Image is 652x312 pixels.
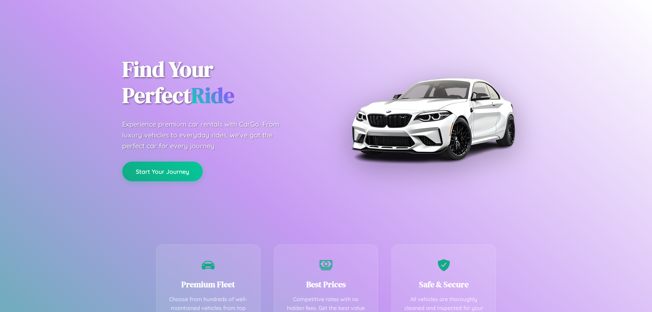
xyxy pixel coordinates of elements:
[402,279,485,290] h3: Safe & Secure
[122,162,203,181] button: Start Your Journey
[167,279,250,290] h3: Premium Fleet
[285,279,368,290] h3: Best Prices
[191,80,234,110] span: Ride
[348,34,518,204] img: Premium BMW car rental vehicle
[122,119,292,151] p: Experience premium car rentals with CarGo. From luxury vehicles to everyday rides, we've got the ...
[122,56,316,109] h1: Find Your Perfect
